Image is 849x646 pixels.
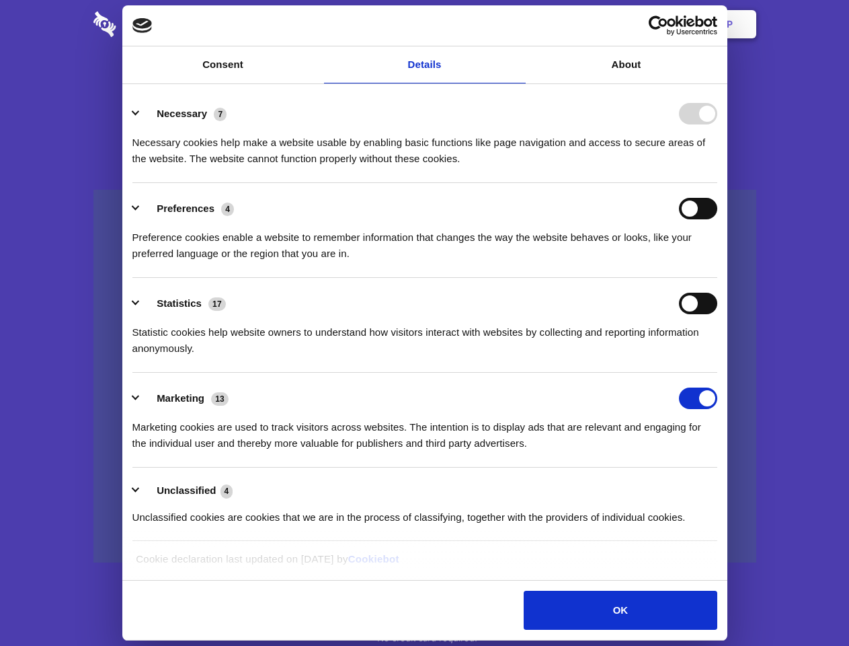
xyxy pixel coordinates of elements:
div: Preference cookies enable a website to remember information that changes the way the website beha... [132,219,717,262]
a: Consent [122,46,324,83]
span: 7 [214,108,227,121]
h4: Auto-redaction of sensitive data, encrypted data sharing and self-destructing private chats. Shar... [93,122,756,167]
label: Marketing [157,392,204,404]
span: 4 [221,203,234,216]
button: Statistics (17) [132,293,235,314]
div: Statistic cookies help website owners to understand how visitors interact with websites by collec... [132,314,717,357]
label: Necessary [157,108,207,119]
label: Preferences [157,203,214,214]
button: Marketing (13) [132,388,237,409]
span: 13 [211,392,229,406]
button: Preferences (4) [132,198,243,219]
div: Cookie declaration last updated on [DATE] by [126,551,723,577]
img: logo-wordmark-white-trans-d4663122ce5f474addd5e946df7df03e33cb6a1c49d2221995e7729f52c070b2.svg [93,11,208,37]
a: Usercentrics Cookiebot - opens in a new window [600,15,717,36]
button: Unclassified (4) [132,482,241,499]
a: Login [610,3,668,45]
label: Statistics [157,297,202,309]
div: Necessary cookies help make a website usable by enabling basic functions like page navigation and... [132,124,717,167]
button: Necessary (7) [132,103,235,124]
a: Pricing [395,3,453,45]
span: 17 [208,297,226,311]
a: About [526,46,727,83]
a: Contact [545,3,607,45]
div: Unclassified cookies are cookies that we are in the process of classifying, together with the pro... [132,499,717,526]
img: logo [132,18,153,33]
span: 4 [220,485,233,498]
a: Details [324,46,526,83]
button: OK [524,591,717,630]
a: Wistia video thumbnail [93,190,756,563]
h1: Eliminate Slack Data Loss. [93,61,756,109]
a: Cookiebot [348,553,399,565]
div: Marketing cookies are used to track visitors across websites. The intention is to display ads tha... [132,409,717,452]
